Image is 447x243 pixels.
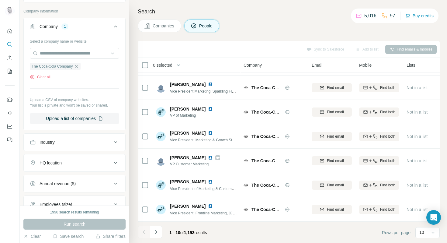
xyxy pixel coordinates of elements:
div: Open Intercom Messenger [426,210,441,225]
span: Lists [407,62,415,68]
img: Avatar [156,107,166,117]
button: Find email [312,107,352,117]
div: Employees (size) [40,201,72,207]
button: Find email [312,205,352,214]
img: LinkedIn logo [208,82,213,87]
img: Logo of The Coca-Cola Company [244,158,248,163]
span: Not in a list [407,85,428,90]
p: 97 [390,12,395,19]
img: Avatar [156,156,166,166]
div: 1 [61,24,68,29]
span: Vice President of Marketing & Customer Development - RBI Global Customer Team [170,186,305,191]
p: 5,016 [364,12,376,19]
span: Email [312,62,322,68]
img: LinkedIn logo [208,204,213,209]
span: The Coca-Cola Company [32,64,73,69]
span: Find both [380,85,395,90]
button: Find both [359,83,399,92]
span: People [199,23,213,29]
p: Upload a CSV of company websites. [30,97,119,103]
span: Find email [327,182,344,188]
button: Quick start [5,26,15,37]
span: results [169,230,207,235]
span: VP of Marketing [170,113,220,118]
button: Search [5,39,15,50]
button: My lists [5,66,15,77]
button: Clear all [30,74,50,80]
button: HQ location [24,156,125,170]
span: 1 - 10 [169,230,180,235]
img: Logo of The Coca-Cola Company [244,85,248,90]
button: Industry [24,135,125,150]
span: Not in a list [407,158,428,163]
img: LinkedIn logo [208,107,213,111]
button: Find email [312,156,352,165]
button: Find email [312,83,352,92]
button: Employees (size) [24,197,125,212]
span: Rows per page [382,230,411,236]
span: Vice President Marketing, Sparkling Flavors Category - [GEOGRAPHIC_DATA] [170,89,298,93]
p: 10 [419,229,424,235]
div: Industry [40,139,55,145]
span: VP Customer Marketing [170,161,220,167]
p: Your list is private and won't be saved or shared. [30,103,119,108]
span: [PERSON_NAME] [170,179,206,185]
div: HQ location [40,160,62,166]
span: [PERSON_NAME] [170,130,206,136]
p: Company information [23,9,126,14]
span: Find email [327,85,344,90]
img: Avatar [156,180,166,190]
button: Feedback [5,134,15,145]
span: Find both [380,109,395,115]
button: Company1 [24,19,125,36]
img: LinkedIn logo [208,179,213,184]
button: Annual revenue ($) [24,176,125,191]
span: Find both [380,134,395,139]
span: Vice President, Marketing & Growth Strategy [170,137,242,142]
img: Logo of The Coca-Cola Company [244,134,248,139]
button: Find email [312,181,352,190]
span: The Coca-Cola Company [251,134,302,139]
button: Dashboard [5,121,15,132]
span: Find email [327,134,344,139]
span: The Coca-Cola Company [251,183,302,188]
span: The Coca-Cola Company [251,158,302,163]
span: Vice President, Frontline Marketing, [GEOGRAPHIC_DATA] [170,210,267,215]
button: Clear [23,233,41,239]
button: Use Surfe API [5,107,15,118]
span: The Coca-Cola Company [251,110,302,114]
span: 0 selected [153,62,172,68]
img: Avatar [156,83,166,93]
button: Find both [359,156,399,165]
span: The Coca-Cola Company [251,207,302,212]
img: LinkedIn logo [208,131,213,136]
span: [PERSON_NAME] [170,106,206,112]
span: Find email [327,109,344,115]
button: Find email [312,132,352,141]
span: Not in a list [407,134,428,139]
span: [PERSON_NAME] [170,81,206,87]
button: Share filters [95,233,126,239]
div: Annual revenue ($) [40,181,76,187]
img: Avatar [5,6,15,16]
button: Upload a list of companies [30,113,119,124]
button: Enrich CSV [5,52,15,63]
img: Avatar [156,205,166,214]
img: Logo of The Coca-Cola Company [244,110,248,114]
button: Find both [359,205,399,214]
img: Avatar [156,132,166,141]
span: [PERSON_NAME] [170,155,206,161]
span: Not in a list [407,207,428,212]
button: Navigate to next page [150,226,162,238]
button: Use Surfe on LinkedIn [5,94,15,105]
span: [PERSON_NAME] [170,203,206,209]
span: Mobile [359,62,372,68]
span: Find both [380,158,395,164]
span: Find both [380,182,395,188]
span: The Coca-Cola Company [251,85,302,90]
button: Find both [359,132,399,141]
div: Company [40,23,58,30]
button: Find both [359,107,399,117]
img: LinkedIn logo [208,155,213,160]
button: Save search [53,233,84,239]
